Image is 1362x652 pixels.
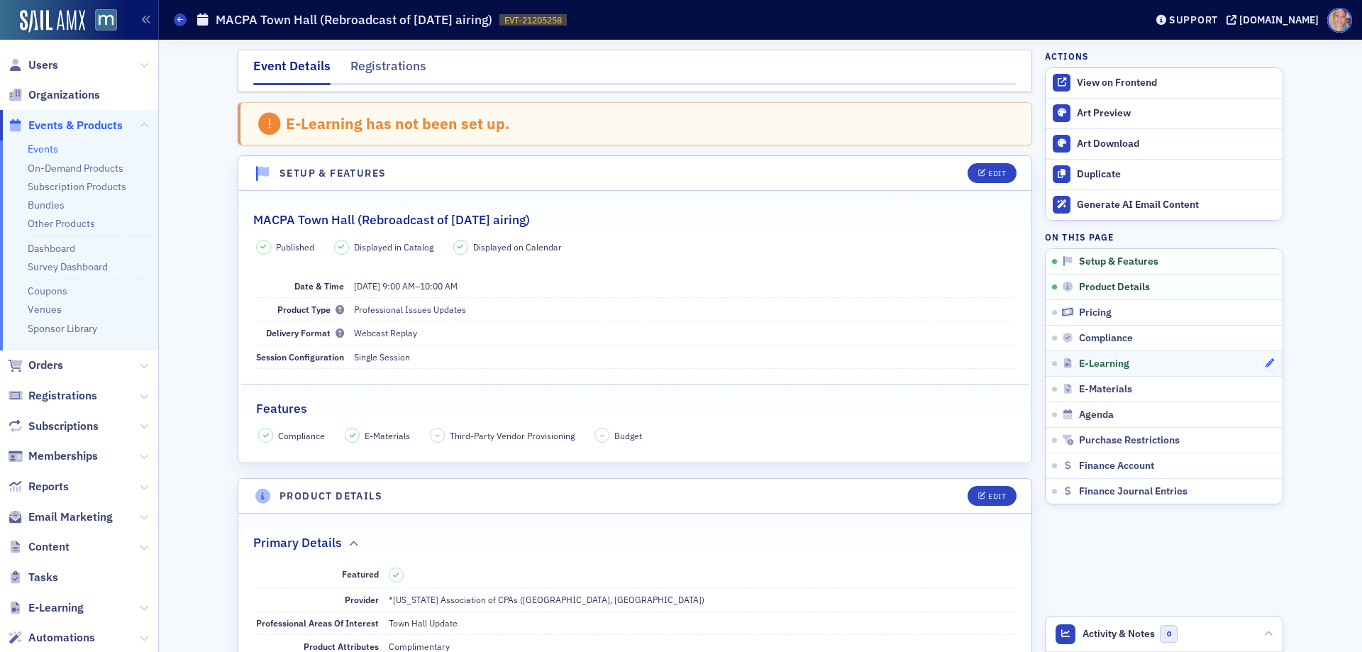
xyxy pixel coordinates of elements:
a: Registrations [8,388,97,404]
span: Delivery Format [266,327,344,338]
span: Professional Areas Of Interest [256,617,379,629]
h2: Features [256,399,307,418]
span: Reports [28,479,69,494]
img: SailAMX [95,9,117,31]
a: View on Frontend [1046,68,1283,98]
span: Product Type [277,304,344,315]
span: – [436,431,440,441]
a: Subscription Products [28,180,126,193]
a: Automations [8,630,95,646]
a: Users [8,57,58,73]
a: Bundles [28,199,65,211]
div: Generate AI Email Content [1077,199,1275,211]
span: Budget [614,429,642,442]
a: View Homepage [85,9,117,33]
span: Displayed on Calendar [473,241,562,253]
button: Duplicate [1046,159,1283,189]
span: Users [28,57,58,73]
a: Organizations [8,87,100,103]
span: – [354,280,458,292]
span: Agenda [1079,409,1114,421]
a: Venues [28,303,62,316]
span: Setup & Features [1079,255,1158,268]
span: Subscriptions [28,419,99,434]
button: Edit [968,486,1017,506]
span: Finance Journal Entries [1079,485,1187,498]
h4: Actions [1045,50,1089,62]
span: Finance Account [1079,460,1154,473]
span: *[US_STATE] Association of CPAs ([GEOGRAPHIC_DATA], [GEOGRAPHIC_DATA]) [389,594,704,605]
span: Third-Party Vendor Provisioning [450,429,575,442]
a: Art Download [1046,128,1283,159]
button: Edit [968,163,1017,183]
img: SailAMX [20,10,85,33]
div: Art Preview [1077,107,1275,120]
time: 10:00 AM [420,280,458,292]
h2: MACPA Town Hall (Rebroadcast of [DATE] airing) [253,211,530,229]
span: Email Marketing [28,509,113,525]
h4: Product Details [279,489,382,504]
span: Profile [1327,8,1352,33]
h1: MACPA Town Hall (Rebroadcast of [DATE] airing) [216,11,492,28]
a: On-Demand Products [28,162,123,175]
a: Subscriptions [8,419,99,434]
div: Support [1169,13,1218,26]
a: Orders [8,358,63,373]
span: E-Materials [365,429,410,442]
h4: Setup & Features [279,166,386,181]
span: Activity & Notes [1083,626,1155,641]
h4: On this page [1045,231,1283,243]
span: E-Learning [28,600,84,616]
span: E-Learning [1079,358,1129,370]
span: Compliance [1079,332,1133,345]
button: [DOMAIN_NAME] [1227,15,1324,25]
span: 0 [1160,625,1178,643]
div: Town Hall Update [389,617,458,629]
h2: Primary Details [253,534,342,552]
span: Published [276,241,314,253]
span: Single Session [354,351,410,363]
span: Purchase Restrictions [1079,434,1180,447]
span: Pricing [1079,306,1112,319]
a: Content [8,539,70,555]
span: Product Attributes [304,641,379,652]
span: E-Materials [1079,383,1132,396]
span: Provider [345,594,379,605]
span: [DATE] [354,280,380,292]
span: Date & Time [294,280,344,292]
a: Survey Dashboard [28,260,108,273]
time: 9:00 AM [382,280,415,292]
a: Memberships [8,448,98,464]
span: Professional Issues Updates [354,304,466,315]
a: E-Learning [8,600,84,616]
a: Events & Products [8,118,123,133]
div: E-Learning has not been set up. [286,114,510,133]
div: Event Details [253,57,331,85]
span: Content [28,539,70,555]
span: Automations [28,630,95,646]
span: Memberships [28,448,98,464]
a: Tasks [8,570,58,585]
span: Webcast Replay [354,327,417,338]
span: – [600,431,604,441]
div: Art Download [1077,138,1275,150]
span: Session Configuration [256,351,344,363]
div: Registrations [350,57,426,83]
span: Tasks [28,570,58,585]
a: Dashboard [28,242,75,255]
span: Events & Products [28,118,123,133]
div: Duplicate [1077,168,1275,181]
div: Edit [988,170,1006,177]
a: Other Products [28,217,95,230]
a: Email Marketing [8,509,113,525]
span: Displayed in Catalog [354,241,433,253]
div: Edit [988,492,1006,500]
a: Coupons [28,284,67,297]
a: Events [28,143,58,155]
div: View on Frontend [1077,77,1275,89]
span: Featured [342,568,379,580]
div: [DOMAIN_NAME] [1239,13,1319,26]
button: Generate AI Email Content [1046,189,1283,220]
a: Sponsor Library [28,322,97,335]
